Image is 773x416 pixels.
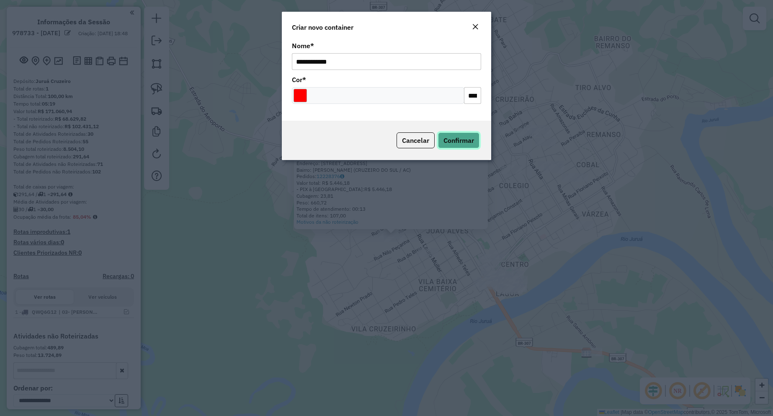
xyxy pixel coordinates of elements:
input: Select a color [294,89,307,102]
button: Confirmar [438,132,479,148]
label: Cor [292,75,306,85]
button: Close [469,22,481,33]
label: Nome [292,41,314,51]
em: Fechar [472,23,479,30]
span: Confirmar [443,136,474,145]
span: Cancelar [402,136,429,145]
button: Cancelar [397,132,435,148]
h4: Criar novo container [292,22,353,32]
